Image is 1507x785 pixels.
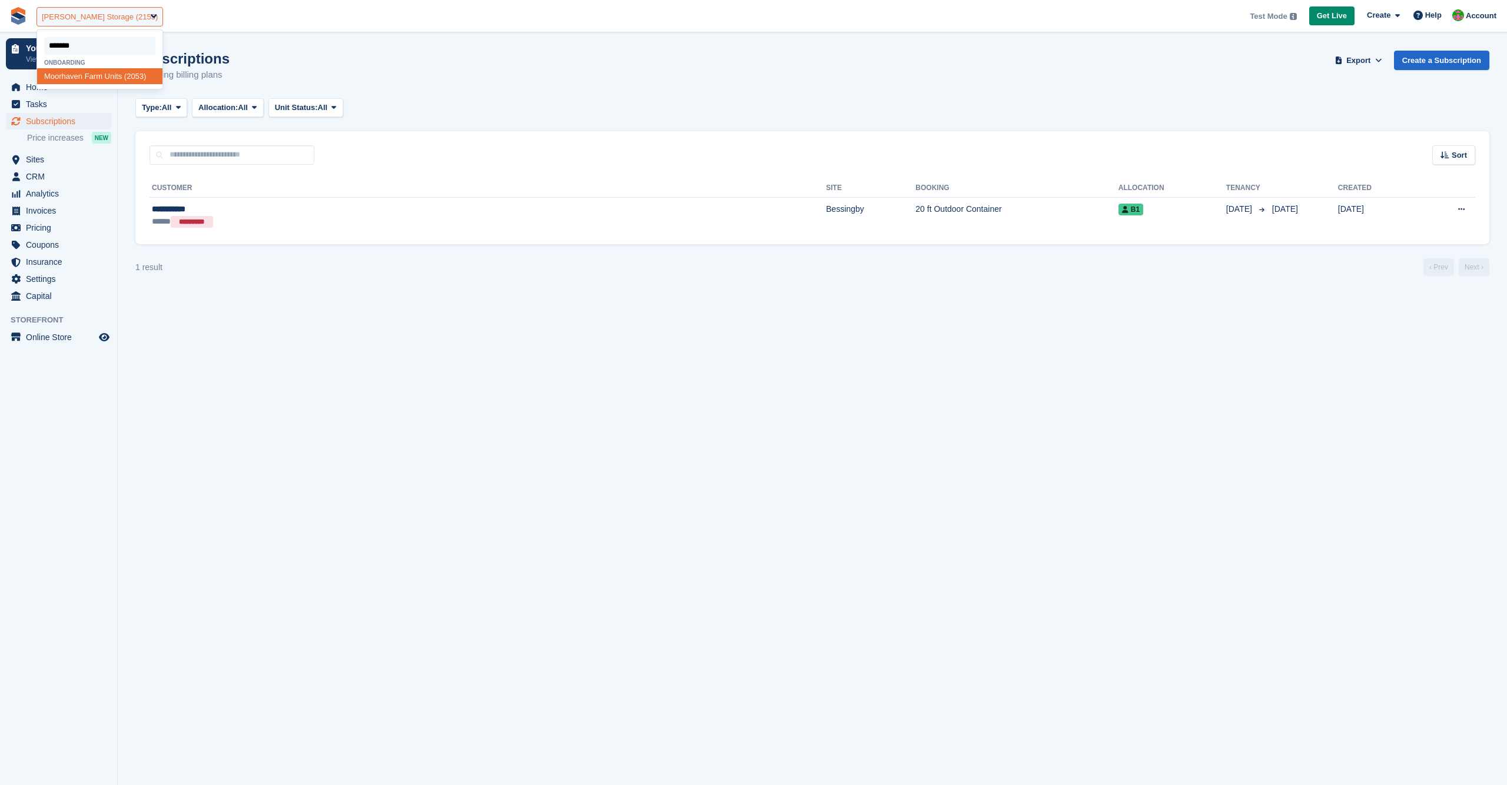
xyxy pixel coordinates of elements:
button: Unit Status: All [268,98,343,118]
span: Invoices [26,202,97,219]
span: Help [1425,9,1442,21]
span: CRM [26,168,97,185]
th: Created [1338,179,1417,198]
a: menu [6,113,111,129]
a: menu [6,96,111,112]
img: stora-icon-8386f47178a22dfd0bd8f6a31ec36ba5ce8667c1dd55bd0f319d3a0aa187defe.svg [9,7,27,25]
span: Online Store [26,329,97,345]
span: Tasks [26,96,97,112]
a: Your onboarding View next steps [6,38,111,69]
h1: Subscriptions [135,51,230,66]
span: Allocation: [198,102,238,114]
a: menu [6,151,111,168]
span: Unit Status: [275,102,318,114]
span: Subscriptions [26,113,97,129]
th: Booking [915,179,1118,198]
a: menu [6,185,111,202]
button: Type: All [135,98,187,118]
a: menu [6,271,111,287]
a: Preview store [97,330,111,344]
span: Create [1367,9,1390,21]
span: All [162,102,172,114]
a: menu [6,288,111,304]
span: Type: [142,102,162,114]
span: Test Mode [1250,11,1287,22]
span: Insurance [26,254,97,270]
a: Next [1459,258,1489,276]
div: NEW [92,132,111,144]
span: All [238,102,248,114]
span: Sites [26,151,97,168]
span: Coupons [26,237,97,253]
div: Onboarding [37,59,162,66]
span: All [318,102,328,114]
span: Price increases [27,132,84,144]
div: en Farm Units (2053) [37,68,162,84]
td: Bessingby [826,197,915,235]
td: 20 ft Outdoor Container [915,197,1118,235]
span: Pricing [26,219,97,236]
span: Settings [26,271,97,287]
span: Account [1466,10,1496,22]
a: menu [6,202,111,219]
span: Analytics [26,185,97,202]
span: Storefront [11,314,117,326]
button: Allocation: All [192,98,264,118]
th: Allocation [1118,179,1226,198]
p: Your onboarding [26,44,96,52]
span: Get Live [1317,10,1347,22]
span: [DATE] [1272,204,1298,214]
span: [DATE] [1226,203,1254,215]
a: menu [6,254,111,270]
th: Site [826,179,915,198]
a: menu [6,219,111,236]
span: Moorhav [44,72,74,81]
a: Get Live [1309,6,1355,26]
span: B1 [1118,204,1143,215]
a: menu [6,329,111,345]
th: Tenancy [1226,179,1267,198]
img: Will McNeilly [1452,9,1464,21]
span: Home [26,79,97,95]
nav: Page [1421,258,1492,276]
a: Previous [1423,258,1454,276]
p: View next steps [26,54,96,65]
div: [PERSON_NAME] Storage (2155) [42,11,158,23]
td: [DATE] [1338,197,1417,235]
p: Recurring billing plans [135,68,230,82]
img: icon-info-grey-7440780725fd019a000dd9b08b2336e03edf1995a4989e88bcd33f0948082b44.svg [1290,13,1297,20]
a: Create a Subscription [1394,51,1489,70]
a: menu [6,79,111,95]
span: Sort [1452,149,1467,161]
th: Customer [150,179,826,198]
span: Capital [26,288,97,304]
a: menu [6,237,111,253]
div: 1 result [135,261,162,274]
a: Price increases NEW [27,131,111,144]
span: Export [1346,55,1370,66]
button: Export [1333,51,1385,70]
a: menu [6,168,111,185]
